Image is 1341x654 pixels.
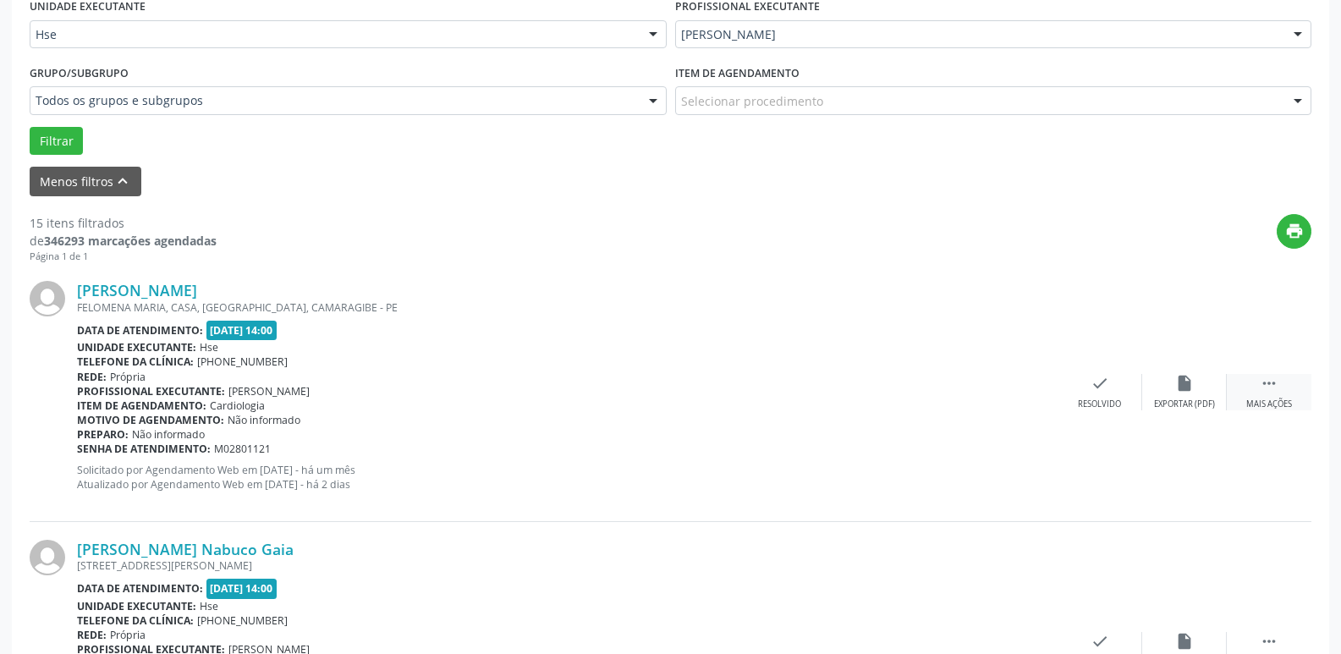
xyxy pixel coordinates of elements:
button: print [1277,214,1311,249]
div: 15 itens filtrados [30,214,217,232]
span: Todos os grupos e subgrupos [36,92,632,109]
span: Hse [36,26,632,43]
b: Telefone da clínica: [77,354,194,369]
b: Item de agendamento: [77,398,206,413]
p: Solicitado por Agendamento Web em [DATE] - há um mês Atualizado por Agendamento Web em [DATE] - h... [77,463,1058,492]
span: [PHONE_NUMBER] [197,354,288,369]
span: [DATE] 14:00 [206,321,278,340]
b: Preparo: [77,427,129,442]
i: check [1091,374,1109,393]
b: Unidade executante: [77,599,196,613]
span: [PHONE_NUMBER] [197,613,288,628]
span: Hse [200,340,218,354]
div: Mais ações [1246,398,1292,410]
b: Unidade executante: [77,340,196,354]
i:  [1260,632,1278,651]
span: Não informado [228,413,300,427]
div: Exportar (PDF) [1154,398,1215,410]
span: Selecionar procedimento [681,92,823,110]
b: Motivo de agendamento: [77,413,224,427]
b: Data de atendimento: [77,581,203,596]
span: Própria [110,628,146,642]
b: Rede: [77,628,107,642]
b: Rede: [77,370,107,384]
i: check [1091,632,1109,651]
img: img [30,540,65,575]
b: Senha de atendimento: [77,442,211,456]
span: Cardiologia [210,398,265,413]
a: [PERSON_NAME] [77,281,197,300]
span: [DATE] 14:00 [206,579,278,598]
span: [PERSON_NAME] [228,384,310,398]
div: FELOMENA MARIA, CASA, [GEOGRAPHIC_DATA], CAMARAGIBE - PE [77,300,1058,315]
div: de [30,232,217,250]
span: [PERSON_NAME] [681,26,1278,43]
span: M02801121 [214,442,271,456]
div: Resolvido [1078,398,1121,410]
i: print [1285,222,1304,240]
div: [STREET_ADDRESS][PERSON_NAME] [77,558,1058,573]
b: Data de atendimento: [77,323,203,338]
strong: 346293 marcações agendadas [44,233,217,249]
i: insert_drive_file [1175,374,1194,393]
span: Não informado [132,427,205,442]
i:  [1260,374,1278,393]
i: insert_drive_file [1175,632,1194,651]
i: keyboard_arrow_up [113,172,132,190]
a: [PERSON_NAME] Nabuco Gaia [77,540,294,558]
span: Hse [200,599,218,613]
img: img [30,281,65,316]
b: Profissional executante: [77,384,225,398]
button: Filtrar [30,127,83,156]
button: Menos filtroskeyboard_arrow_up [30,167,141,196]
label: Grupo/Subgrupo [30,60,129,86]
b: Telefone da clínica: [77,613,194,628]
label: Item de agendamento [675,60,800,86]
span: Própria [110,370,146,384]
div: Página 1 de 1 [30,250,217,264]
